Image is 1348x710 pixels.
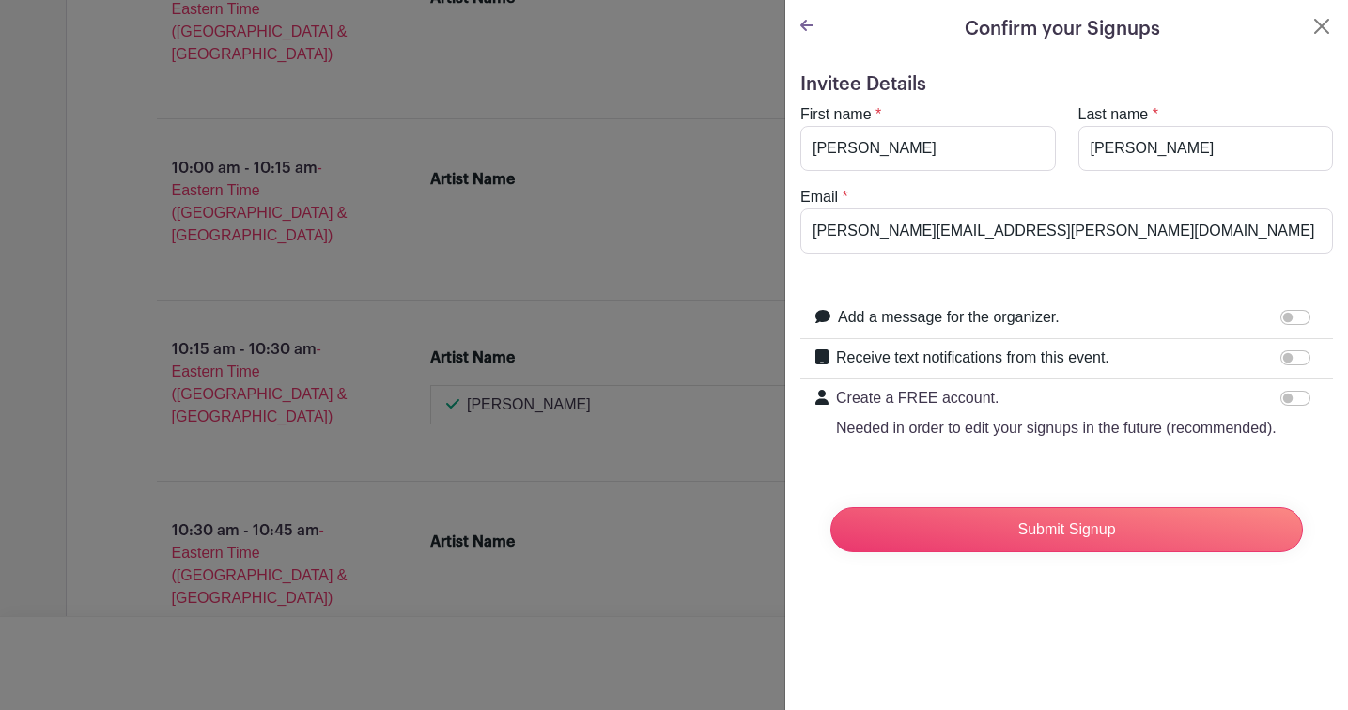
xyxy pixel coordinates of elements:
[1078,103,1149,126] label: Last name
[800,73,1333,96] h5: Invitee Details
[830,507,1303,552] input: Submit Signup
[836,417,1277,440] p: Needed in order to edit your signups in the future (recommended).
[836,347,1109,369] label: Receive text notifications from this event.
[838,306,1060,329] label: Add a message for the organizer.
[800,186,838,208] label: Email
[836,387,1277,409] p: Create a FREE account.
[965,15,1160,43] h5: Confirm your Signups
[800,103,872,126] label: First name
[1310,15,1333,38] button: Close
